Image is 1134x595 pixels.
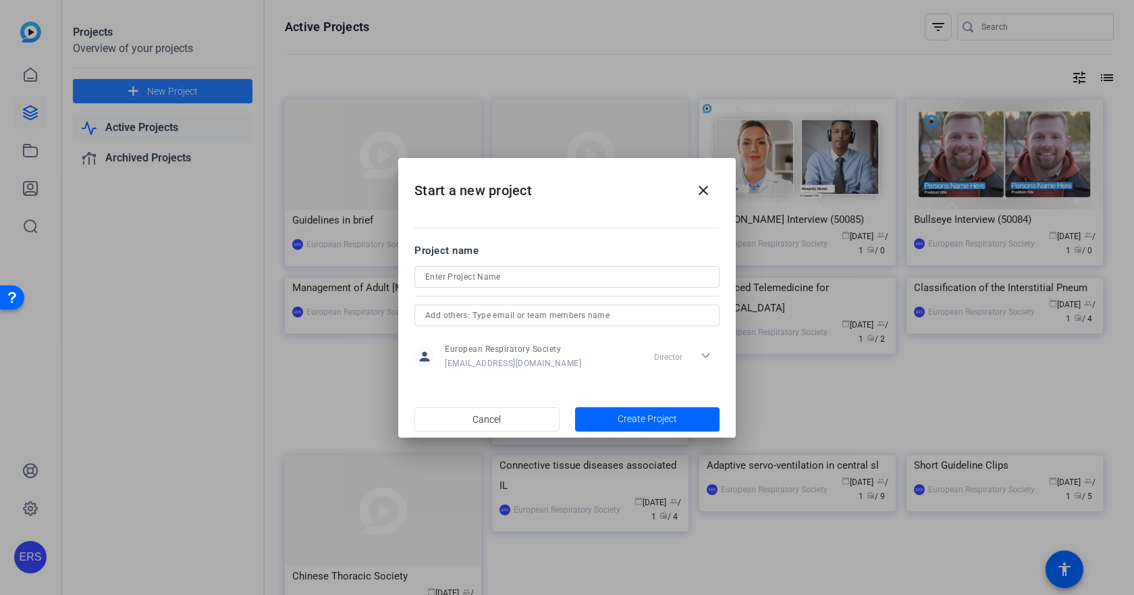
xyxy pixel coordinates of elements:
button: Cancel [414,407,560,432]
span: Cancel [473,407,501,432]
mat-icon: person [414,346,435,367]
input: Add others: Type email or team members name [425,307,709,324]
mat-icon: close [695,182,711,199]
h2: Start a new project [398,158,736,213]
input: Enter Project Name [425,269,709,285]
span: European Respiratory Society [445,344,581,355]
button: Create Project [575,407,720,432]
span: [EMAIL_ADDRESS][DOMAIN_NAME] [445,358,581,369]
div: Project name [414,243,720,258]
span: Create Project [618,412,677,426]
